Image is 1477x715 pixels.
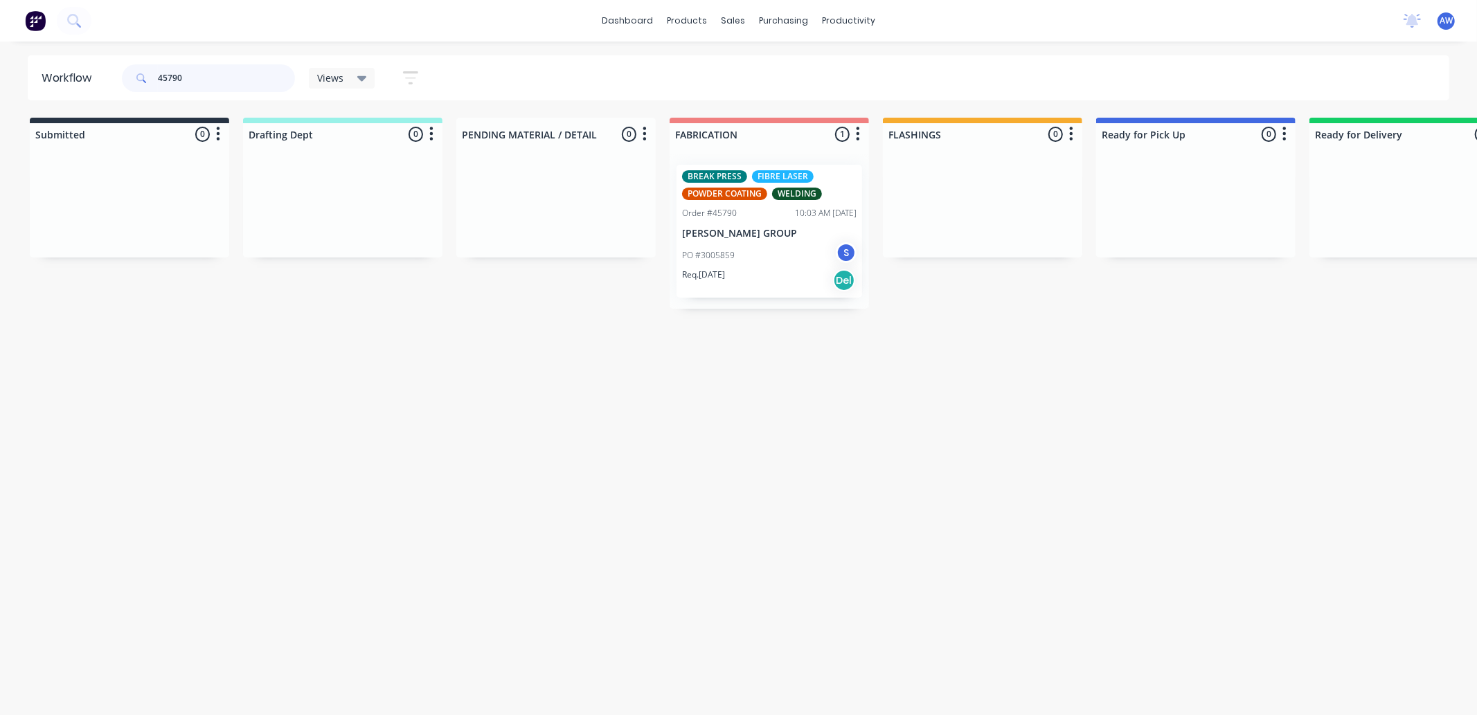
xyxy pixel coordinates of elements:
[682,207,737,219] div: Order #45790
[158,64,295,92] input: Search for orders...
[815,10,882,31] div: productivity
[795,207,857,219] div: 10:03 AM [DATE]
[595,10,660,31] a: dashboard
[682,188,767,200] div: POWDER COATING
[752,10,815,31] div: purchasing
[677,165,862,298] div: BREAK PRESSFIBRE LASERPOWDER COATINGWELDINGOrder #4579010:03 AM [DATE][PERSON_NAME] GROUPPO #3005...
[682,269,725,281] p: Req. [DATE]
[836,242,857,263] div: S
[752,170,814,183] div: FIBRE LASER
[682,170,747,183] div: BREAK PRESS
[714,10,752,31] div: sales
[317,71,343,85] span: Views
[1440,15,1453,27] span: AW
[660,10,714,31] div: products
[772,188,822,200] div: WELDING
[42,70,98,87] div: Workflow
[682,249,735,262] p: PO #3005859
[25,10,46,31] img: Factory
[833,269,855,291] div: Del
[682,228,857,239] p: [PERSON_NAME] GROUP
